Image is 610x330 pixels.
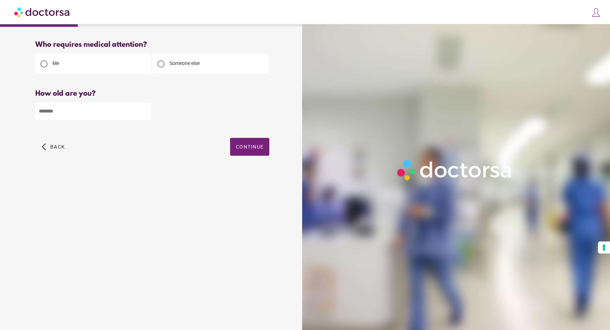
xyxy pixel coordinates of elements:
span: Continue [236,144,264,150]
div: Who requires medical attention? [35,41,269,49]
img: icons8-customer-100.png [591,7,601,17]
img: Logo-Doctorsa-trans-White-partial-flat.png [394,156,516,184]
span: Me [52,60,59,66]
img: Doctorsa.com [14,4,71,20]
button: Continue [230,138,269,156]
button: arrow_back_ios Back [39,138,68,156]
span: Back [50,144,65,150]
div: How old are you? [35,90,269,98]
button: Your consent preferences for tracking technologies [598,241,610,254]
span: Someone else [169,60,200,66]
